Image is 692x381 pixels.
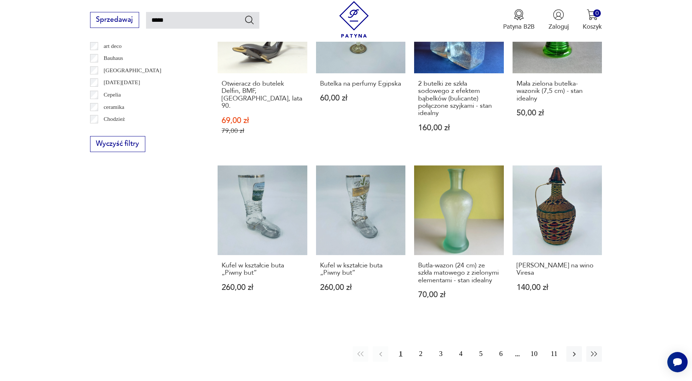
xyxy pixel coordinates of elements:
p: Chodzież [104,114,125,124]
button: 4 [453,346,469,362]
p: [GEOGRAPHIC_DATA] [104,66,161,75]
a: Kufel w kształcie buta „Piwny but”Kufel w kształcie buta „Piwny but”260,00 zł [316,165,406,316]
p: Zaloguj [549,22,569,31]
p: 70,00 zł [418,291,500,299]
p: 260,00 zł [320,284,402,291]
button: 0Koszyk [583,9,602,31]
h3: Kufel w kształcie buta „Piwny but” [320,262,402,277]
button: 1 [393,346,408,362]
button: 2 [413,346,429,362]
a: Ikona medaluPatyna B2B [503,9,535,31]
p: Koszyk [583,22,602,31]
iframe: Smartsupp widget button [667,352,688,372]
a: Sprzedawaj [90,17,139,23]
a: Kufel w kształcie buta „Piwny but”Kufel w kształcie buta „Piwny but”260,00 zł [218,165,307,316]
button: 5 [473,346,489,362]
button: 11 [546,346,562,362]
h3: Butelka na perfumy Egipska [320,80,402,87]
button: Szukaj [244,15,255,25]
p: 60,00 zł [320,94,402,102]
p: Ćmielów [104,127,124,136]
p: 160,00 zł [418,124,500,132]
img: Ikona medalu [513,9,525,20]
button: 6 [493,346,509,362]
p: [DATE][DATE] [104,78,140,87]
img: Patyna - sklep z meblami i dekoracjami vintage [336,1,372,38]
p: 69,00 zł [222,117,303,124]
button: 10 [526,346,542,362]
p: 140,00 zł [517,284,598,291]
h3: Butla-wazon (24 cm) ze szkła matowego z zielonymi elementami - stan idealny [418,262,500,284]
h3: Mała zielona butelka-wazonik (7,5 cm) - stan idealny [517,80,598,102]
button: 3 [433,346,449,362]
p: Patyna B2B [503,22,535,31]
button: Sprzedawaj [90,12,139,28]
button: Patyna B2B [503,9,535,31]
p: 79,00 zł [222,127,303,135]
h3: 2 butelki ze szkła sodowego z efektem bąbelków (bulicante) połączone szyjkami - stan idealny [418,80,500,117]
img: Ikonka użytkownika [553,9,564,20]
h3: Kufel w kształcie buta „Piwny but” [222,262,303,277]
p: 50,00 zł [517,109,598,117]
img: Ikona koszyka [587,9,598,20]
p: Bauhaus [104,53,123,63]
h3: [PERSON_NAME] na wino Viresa [517,262,598,277]
a: Butla-wazon (24 cm) ze szkła matowego z zielonymi elementami - stan idealnyButla-wazon (24 cm) ze... [414,165,504,316]
div: 0 [593,9,601,17]
button: Wyczyść filtry [90,136,145,152]
p: art deco [104,41,122,51]
a: Butelka na wino Viresa[PERSON_NAME] na wino Viresa140,00 zł [513,165,602,316]
p: 260,00 zł [222,284,303,291]
h3: Otwieracz do butelek Delfin, BMF, [GEOGRAPHIC_DATA], lata 90. [222,80,303,110]
p: Cepelia [104,90,121,99]
button: Zaloguj [549,9,569,31]
p: ceramika [104,102,124,112]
